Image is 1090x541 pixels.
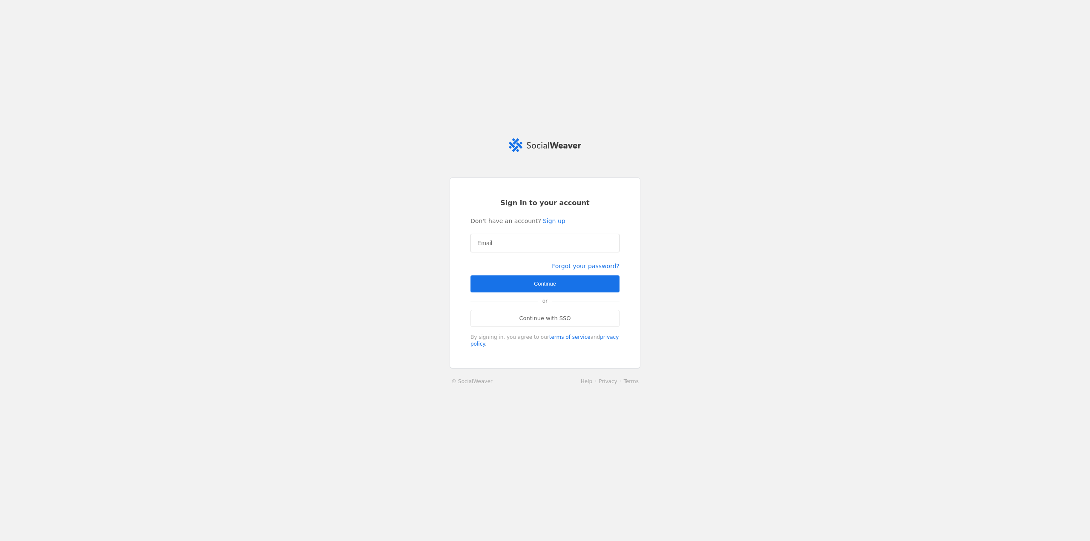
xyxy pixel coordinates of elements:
[543,217,565,225] a: Sign up
[470,334,619,347] a: privacy policy
[549,334,591,340] a: terms of service
[477,238,492,248] mat-label: Email
[470,217,541,225] span: Don't have an account?
[451,377,493,386] a: © SocialWeaver
[477,238,613,248] input: Email
[534,280,556,288] span: Continue
[470,275,620,292] button: Continue
[470,334,620,347] div: By signing in, you agree to our and .
[552,263,620,269] a: Forgot your password?
[617,377,624,386] li: ·
[592,377,599,386] li: ·
[599,378,617,384] a: Privacy
[500,198,590,208] span: Sign in to your account
[581,378,592,384] a: Help
[470,310,620,327] a: Continue with SSO
[538,292,552,309] span: or
[624,378,639,384] a: Terms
